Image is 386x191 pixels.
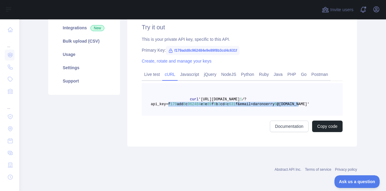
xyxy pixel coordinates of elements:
[312,121,343,132] button: Copy code
[270,121,308,132] a: Documentation
[257,70,271,79] a: Ruby
[201,102,203,106] span: e
[219,70,239,79] a: NodeJS
[142,23,343,31] h2: Try it out
[185,102,188,106] span: c
[5,36,14,48] div: ...
[188,102,201,106] span: 962484
[55,61,113,74] a: Settings
[178,70,201,79] a: Javascript
[203,102,205,106] span: 9
[220,102,224,106] span: cd
[216,102,218,106] span: b
[212,102,214,106] span: f
[214,102,216,106] span: 8
[183,102,185,106] span: 8
[305,167,331,172] a: Terms of service
[330,6,353,13] span: Invite users
[309,70,331,79] a: Postman
[142,59,211,63] a: Create, rotate and manage your keys
[198,97,240,102] span: '[URL][DOMAIN_NAME]
[205,102,207,106] span: e
[55,21,113,34] a: Integrations New
[166,46,239,55] span: f179add8c962484e9e89f8b3cd4c631f
[271,70,285,79] a: Java
[177,102,183,106] span: add
[162,70,178,79] a: cURL
[334,175,380,188] iframe: Toggle Customer Support
[55,34,113,48] a: Bulk upload (CSV)
[229,102,236,106] span: 631
[55,48,113,61] a: Usage
[5,98,14,110] div: ...
[277,102,309,106] span: @[DOMAIN_NAME]'
[170,102,177,106] span: 179
[236,102,275,106] span: f&email=daronoerry
[55,74,113,88] a: Support
[240,97,242,102] span: 1
[227,102,229,106] span: c
[225,102,227,106] span: 4
[90,25,104,31] span: New
[142,70,162,79] a: Live test
[218,102,220,106] span: 3
[207,102,211,106] span: 89
[275,167,302,172] a: Abstract API Inc.
[142,36,343,42] div: This is your private API key, specific to this API.
[142,47,343,53] div: Primary Key:
[190,97,199,102] span: curl
[239,70,257,79] a: Python
[201,70,219,79] a: jQuery
[299,70,309,79] a: Go
[321,5,355,15] button: Invite users
[275,102,277,106] span: 8
[335,167,357,172] a: Privacy policy
[285,70,299,79] a: PHP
